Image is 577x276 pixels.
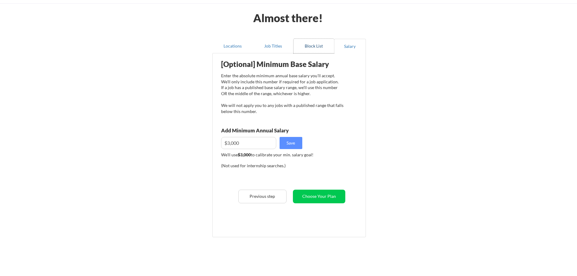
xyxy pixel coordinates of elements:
[221,163,303,169] div: (Not used for internship searches.)
[221,137,276,149] input: E.g. $100,000
[221,61,343,68] div: [Optional] Minimum Base Salary
[334,39,366,53] button: Salary
[221,128,316,133] div: Add Minimum Annual Salary
[221,152,343,158] div: We'll use to calibrate your min. salary goal!
[212,39,253,53] button: Locations
[280,137,302,149] button: Save
[246,12,330,23] div: Almost there!
[293,39,334,53] button: Block List
[238,190,287,203] button: Previous step
[238,152,251,157] strong: $3,000
[293,190,345,203] button: Choose Your Plan
[221,73,343,114] div: Enter the absolute minimum annual base salary you'll accept. We'll only include this number if re...
[253,39,293,53] button: Job Titles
